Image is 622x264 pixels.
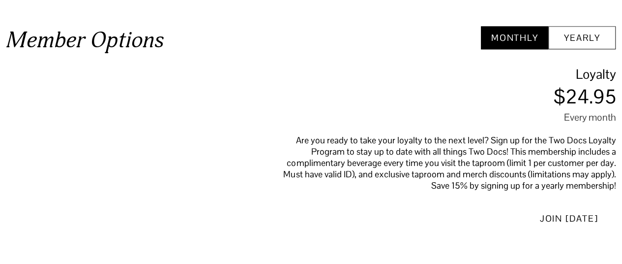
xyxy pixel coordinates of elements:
[267,111,616,124] div: Every month
[522,202,616,234] button: Join [DATE]
[267,134,616,191] p: Are you ready to take your loyalty to the next level? Sign up for the Two Docs Loyalty Program to...
[267,66,616,83] div: Loyalty
[539,213,598,224] div: Join [DATE]
[481,26,548,49] button: Monthly
[6,27,164,54] em: Member Options
[267,88,616,106] div: $24.95
[548,26,616,49] button: Yearly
